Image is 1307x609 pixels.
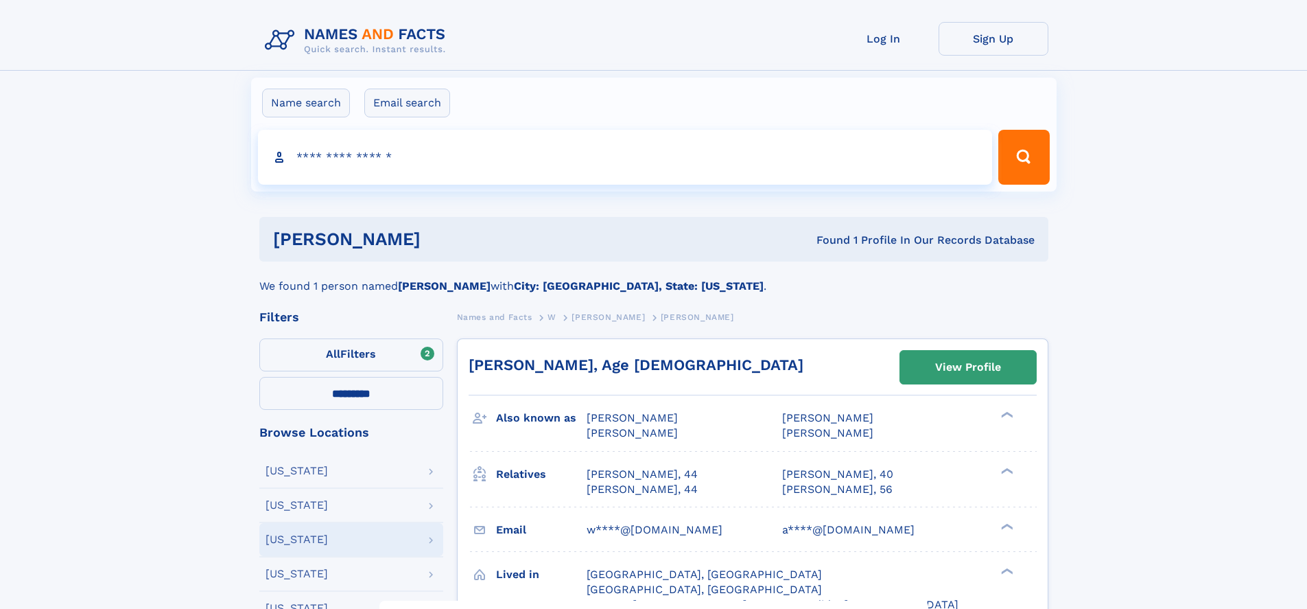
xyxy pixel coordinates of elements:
h3: Lived in [496,563,587,586]
h3: Relatives [496,463,587,486]
span: [PERSON_NAME] [782,411,873,424]
span: [PERSON_NAME] [587,411,678,424]
span: W [547,312,556,322]
span: [PERSON_NAME] [661,312,734,322]
img: Logo Names and Facts [259,22,457,59]
span: All [326,347,340,360]
span: [PERSON_NAME] [782,426,873,439]
span: [GEOGRAPHIC_DATA], [GEOGRAPHIC_DATA] [587,583,822,596]
a: [PERSON_NAME], 44 [587,467,698,482]
div: We found 1 person named with . [259,262,1048,295]
div: ❯ [998,566,1014,575]
h3: Also known as [496,406,587,430]
label: Email search [364,89,450,117]
input: search input [258,130,993,185]
a: W [547,308,556,325]
div: [US_STATE] [266,500,328,511]
h1: [PERSON_NAME] [273,231,619,248]
a: Sign Up [939,22,1048,56]
a: View Profile [900,351,1036,384]
a: [PERSON_NAME], 44 [587,482,698,497]
b: [PERSON_NAME] [398,279,491,292]
span: [GEOGRAPHIC_DATA], [GEOGRAPHIC_DATA] [587,568,822,581]
div: View Profile [935,352,1001,383]
b: City: [GEOGRAPHIC_DATA], State: [US_STATE] [514,279,764,292]
a: [PERSON_NAME], 56 [782,482,893,497]
span: [PERSON_NAME] [572,312,645,322]
div: Found 1 Profile In Our Records Database [618,233,1035,248]
button: Search Button [998,130,1049,185]
h3: Email [496,518,587,542]
a: [PERSON_NAME] [572,308,645,325]
a: [PERSON_NAME], 40 [782,467,893,482]
div: ❯ [998,411,1014,420]
a: Log In [829,22,939,56]
div: ❯ [998,466,1014,475]
div: Browse Locations [259,426,443,439]
div: [US_STATE] [266,534,328,545]
label: Filters [259,338,443,371]
label: Name search [262,89,350,117]
div: [US_STATE] [266,466,328,476]
div: [US_STATE] [266,568,328,579]
span: [PERSON_NAME] [587,426,678,439]
a: [PERSON_NAME], Age [DEMOGRAPHIC_DATA] [469,356,803,374]
div: ❯ [998,522,1014,531]
a: Names and Facts [457,308,532,325]
div: Filters [259,311,443,323]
